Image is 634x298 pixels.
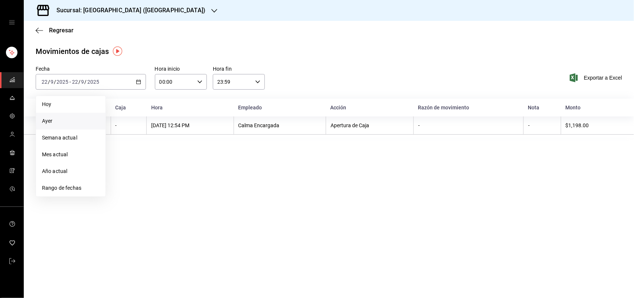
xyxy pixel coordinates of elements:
[116,122,142,128] div: -
[565,105,622,110] div: Monto
[42,117,100,125] span: Ayer
[528,105,557,110] div: Nota
[115,105,142,110] div: Caja
[9,19,15,25] button: open drawer
[54,79,56,85] span: /
[571,73,622,82] button: Exportar a Excel
[151,105,229,110] div: Hora
[238,122,322,128] div: Calma Encargada
[48,79,50,85] span: /
[213,67,265,72] label: Hora fin
[51,6,205,15] h3: Sucursal: [GEOGRAPHIC_DATA] ([GEOGRAPHIC_DATA])
[331,122,409,128] div: Apertura de Caja
[36,27,74,34] button: Regresar
[69,79,71,85] span: -
[72,79,78,85] input: --
[85,79,87,85] span: /
[81,79,85,85] input: --
[155,67,207,72] label: Hora inicio
[331,105,409,110] div: Acción
[42,100,100,108] span: Hoy
[566,122,622,128] div: $1,198.00
[56,79,69,85] input: ----
[42,151,100,158] span: Mes actual
[42,167,100,175] span: Año actual
[36,67,146,72] label: Fecha
[418,105,519,110] div: Razón de movimiento
[36,46,109,57] div: Movimientos de cajas
[41,79,48,85] input: --
[238,105,322,110] div: Empleado
[87,79,100,85] input: ----
[78,79,81,85] span: /
[50,79,54,85] input: --
[42,184,100,192] span: Rango de fechas
[113,47,122,56] img: Tooltip marker
[42,134,100,142] span: Semana actual
[151,122,229,128] div: [DATE] 12:54 PM
[528,122,556,128] div: -
[49,27,74,34] span: Regresar
[418,122,519,128] div: -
